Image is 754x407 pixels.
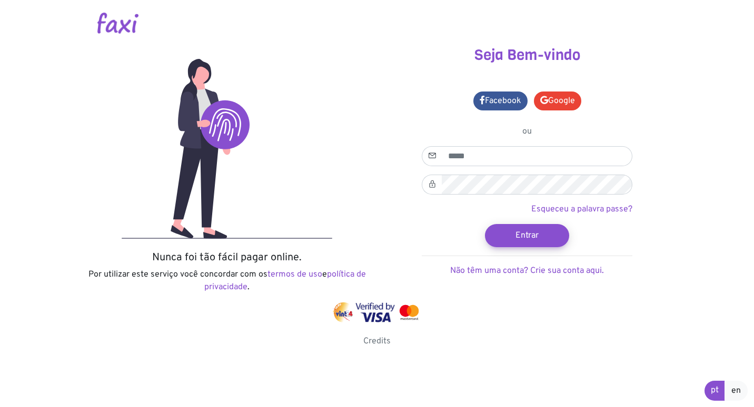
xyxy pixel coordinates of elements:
[422,125,632,138] p: ou
[450,266,604,276] a: Não têm uma conta? Crie sua conta aqui.
[725,381,748,401] a: en
[485,224,569,247] button: Entrar
[534,91,581,110] a: Google
[85,268,369,293] p: Por utilizar este serviço você concordar com os e .
[397,302,421,322] img: mastercard
[267,269,322,280] a: termos de uso
[705,381,725,401] a: pt
[385,46,669,64] h3: Seja Bem-vindo
[531,204,632,215] a: Esqueceu a palavra passe?
[85,251,369,264] h5: Nunca foi tão fácil pagar online.
[355,302,395,322] img: visa
[473,91,528,110] a: Facebook
[333,302,354,322] img: vinti4
[363,336,391,347] a: Credits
